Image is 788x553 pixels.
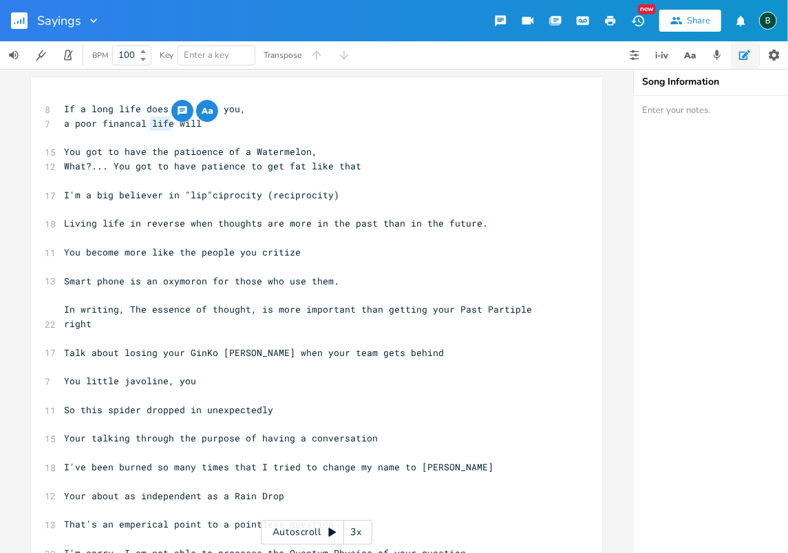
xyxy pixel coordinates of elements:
span: I'm a big believer in "lip"ciprocity (reciprocity) [64,189,339,201]
span: If a long life does not kill you, [64,103,246,115]
span: That's an emperical point to a pointless question [64,518,334,530]
span: I've been burned so many times that I tried to change my name to [PERSON_NAME] [64,461,493,473]
span: So this spider dropped in unexpectedly [64,404,273,416]
span: a poor financal life will [64,117,202,129]
div: Transpose [264,51,301,59]
div: 3x [344,520,369,545]
span: Your about as independent as a Rain Drop [64,490,284,502]
div: BPM [92,52,108,59]
span: Living life in reverse when thoughts are more in the past than in the future. [64,217,488,229]
span: You little javoline, you [64,375,196,387]
div: BruCe [759,12,777,30]
span: Talk about losing your GinKo [PERSON_NAME] when your team gets behind [64,346,444,359]
span: Your talking through the purpose of having a conversation [64,432,378,444]
button: Share [659,10,721,32]
span: In writing, The essence of thought, is more important than getting your Past Partiple right [64,303,537,330]
div: Share [687,14,710,27]
span: Smart phone is an oxymoron for those who use them. [64,275,339,287]
button: B [759,5,777,36]
span: What?... You got to have patience to get fat like that [64,160,361,172]
span: Enter a key [184,49,229,61]
button: New [624,8,652,33]
div: New [638,4,656,14]
span: Sayings [37,14,81,27]
span: You got to have the patioence of a Watermelon, [64,145,317,158]
span: You become more like the people you critize [64,246,301,258]
div: Autoscroll [261,520,372,545]
div: Key [160,51,173,59]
